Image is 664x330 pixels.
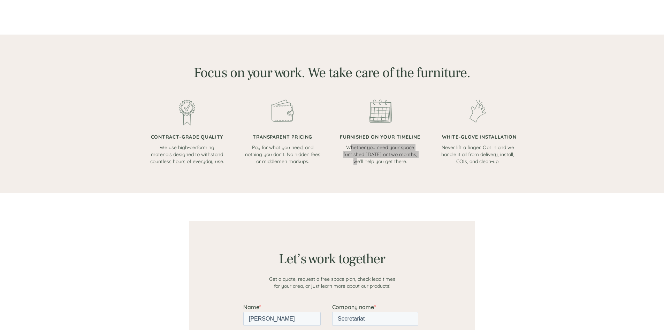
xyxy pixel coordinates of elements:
span: Focus on your work. We take care of the furniture. [194,64,470,82]
span: Get a quote, request a free space plan, check lead times for your area, or just learn more about ... [269,276,395,289]
span: FURNISHED ON YOUR TIMELINE [340,134,420,140]
span: Never lift a finger. Opt in and we handle it all from delivery, install, COIs, and clean-up. [441,144,514,164]
span: WHITE-GLOVE INSTALLATION [442,134,517,140]
span: CONTRACT-GRADE QUALITY [151,134,223,140]
span: Let’s work together [279,250,385,268]
span: Pay for what you need, and nothing you don’t. No hidden fees or middlemen markups. [245,144,320,164]
span: We use high-performing materials designed to withstand countless hours of everyday use. [150,144,224,164]
span: TRANSPARENT PRICING [253,134,312,140]
input: Submit [71,136,107,151]
span: Whether you need your space furnished [DATE] or two months, we’ll help you get there. [343,144,417,164]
